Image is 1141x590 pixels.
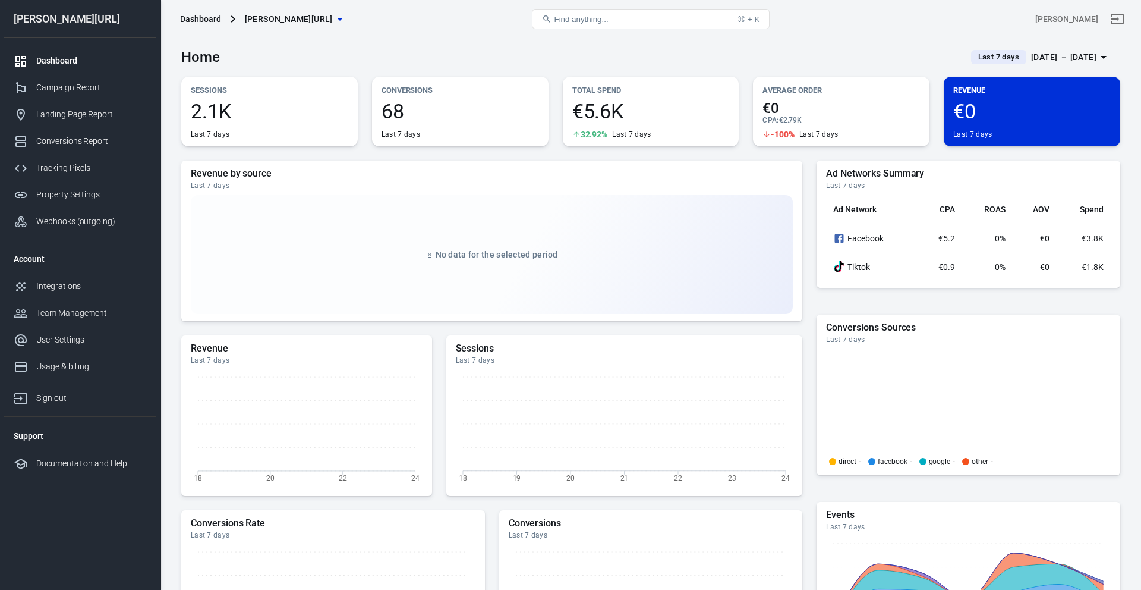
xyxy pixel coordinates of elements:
[1031,50,1096,65] div: [DATE] － [DATE]
[36,457,147,470] div: Documentation and Help
[459,474,467,482] tspan: 18
[918,195,962,224] th: CPA
[826,181,1111,190] div: Last 7 days
[191,343,423,354] h5: Revenue
[4,181,156,208] a: Property Settings
[612,130,651,139] div: Last 7 days
[972,458,988,465] p: other
[554,15,608,24] span: Find anything...
[833,261,911,274] div: Tiktok
[191,101,348,121] span: 2.1K
[382,84,539,96] p: Conversions
[191,130,229,139] div: Last 7 days
[572,84,730,96] p: Total Spend
[36,55,147,67] div: Dashboard
[762,101,920,115] span: €0
[833,261,845,274] div: TikTok Ads
[781,474,790,482] tspan: 24
[382,130,420,139] div: Last 7 days
[36,189,147,201] div: Property Settings
[762,116,778,124] span: CPA :
[266,474,275,482] tspan: 20
[878,458,907,465] p: facebook
[995,262,1006,272] span: 0%
[194,474,202,482] tspan: 18
[826,195,918,224] th: Ad Network
[762,84,920,96] p: Average Order
[4,48,156,74] a: Dashboard
[1082,234,1104,243] span: €3.8K
[572,101,730,121] span: €5.6K
[36,280,147,293] div: Integrations
[191,181,793,190] div: Last 7 days
[1040,234,1049,243] span: €0
[411,474,420,482] tspan: 24
[4,128,156,155] a: Conversions Report
[620,474,628,482] tspan: 21
[953,84,1111,96] p: Revenue
[1103,5,1131,33] a: Sign out
[962,48,1120,67] button: Last 7 days[DATE] － [DATE]
[509,531,793,540] div: Last 7 days
[859,458,861,465] span: -
[833,231,911,246] div: Facebook
[833,231,845,246] svg: Facebook Ads
[36,81,147,94] div: Campaign Report
[36,360,147,373] div: Usage & billing
[36,108,147,121] div: Landing Page Report
[191,356,423,365] div: Last 7 days
[566,474,575,482] tspan: 20
[826,322,1111,334] h5: Conversions Sources
[674,474,682,482] tspan: 22
[4,101,156,128] a: Landing Page Report
[1040,262,1049,272] span: €0
[509,517,793,529] h5: Conversions
[36,135,147,147] div: Conversions Report
[839,458,856,465] p: direct
[382,101,539,121] span: 68
[1013,195,1057,224] th: AOV
[991,458,993,465] span: -
[826,335,1111,344] div: Last 7 days
[4,353,156,380] a: Usage & billing
[995,234,1006,243] span: 0%
[240,8,347,30] button: [PERSON_NAME][URL]
[191,84,348,96] p: Sessions
[4,244,156,273] li: Account
[456,356,793,365] div: Last 7 days
[436,250,558,259] span: No data for the selected period
[4,208,156,235] a: Webhooks (outgoing)
[910,458,912,465] span: -
[245,12,333,27] span: glorya.ai
[1035,13,1098,26] div: Account id: Zo3YXUXY
[826,522,1111,532] div: Last 7 days
[973,51,1024,63] span: Last 7 days
[36,307,147,319] div: Team Management
[826,168,1111,180] h5: Ad Networks Summary
[191,168,793,180] h5: Revenue by source
[4,300,156,327] a: Team Management
[779,116,802,124] span: €2.79K
[4,14,156,24] div: [PERSON_NAME][URL]
[737,15,759,24] div: ⌘ + K
[181,49,220,65] h3: Home
[771,130,795,139] span: -100%
[36,334,147,346] div: User Settings
[728,474,736,482] tspan: 23
[512,474,521,482] tspan: 19
[36,215,147,228] div: Webhooks (outgoing)
[339,474,347,482] tspan: 22
[962,195,1013,224] th: ROAS
[4,155,156,181] a: Tracking Pixels
[953,130,992,139] div: Last 7 days
[36,162,147,174] div: Tracking Pixels
[938,234,955,243] span: €5.2
[826,509,1111,521] h5: Events
[191,517,475,529] h5: Conversions Rate
[4,74,156,101] a: Campaign Report
[456,343,793,354] h5: Sessions
[953,458,955,465] span: -
[4,327,156,353] a: User Settings
[191,531,475,540] div: Last 7 days
[532,9,770,29] button: Find anything...⌘ + K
